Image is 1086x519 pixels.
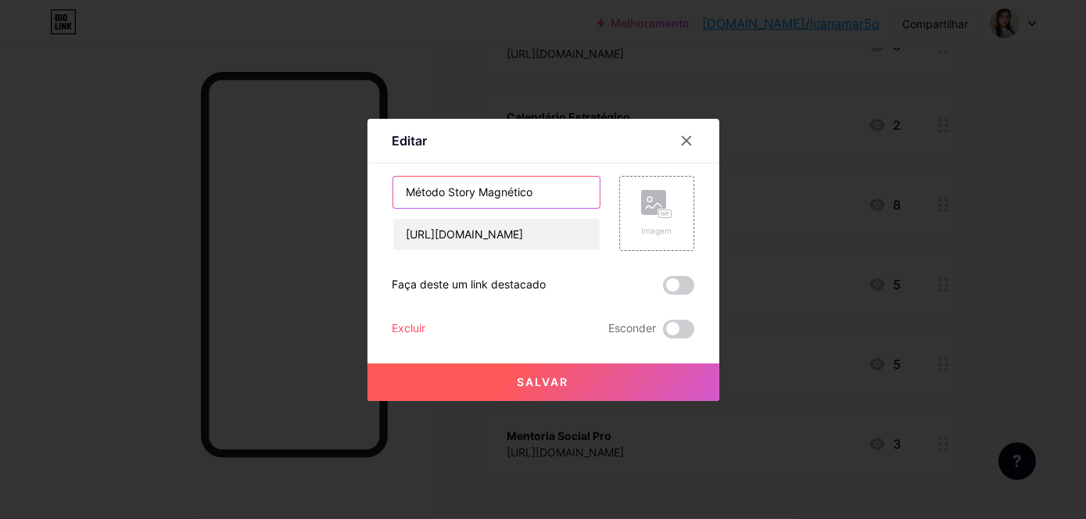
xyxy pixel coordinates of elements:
[393,177,600,208] input: Título
[609,320,657,338] span: Esconder
[392,276,547,295] div: Faça deste um link destacado
[518,375,569,388] span: Salvar
[393,219,600,250] input: URL
[641,225,672,237] div: Imagem
[367,363,719,401] button: Salvar
[392,131,428,150] div: Editar
[392,320,426,338] div: Excluir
